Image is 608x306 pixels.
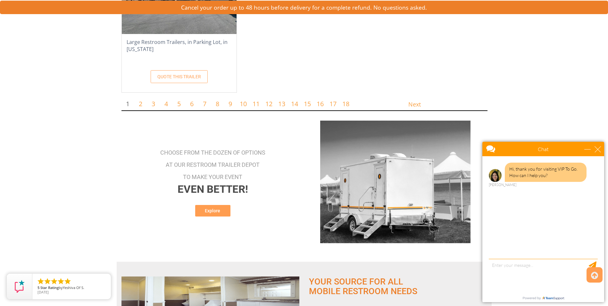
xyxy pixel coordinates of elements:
[152,99,155,108] a: 3
[317,99,324,108] a: 16
[278,99,285,108] a: 13
[177,99,181,108] a: 5
[195,205,230,217] a: Explore
[408,98,421,109] a: Next
[37,286,106,290] span: by
[320,121,471,243] img: banner-better.png
[329,99,337,108] a: 17
[40,285,59,290] span: Star Rating
[164,99,168,108] a: 4
[151,70,208,83] a: QUOTE THIS TRAILER
[122,37,237,61] h4: Large Restroom Trailers, in Parking Lot, in [US_STATE]
[121,98,134,110] p: 1
[37,290,49,294] span: [DATE]
[479,138,608,306] iframe: Live Chat Box
[229,99,232,108] a: 9
[178,183,248,195] h2: Even Better!
[64,277,71,285] li: 
[37,277,45,285] li: 
[50,277,58,285] li: 
[240,99,247,108] a: 10
[216,99,219,108] a: 8
[183,171,242,183] p: to make your event
[63,285,84,290] span: Yeshiva Of S.
[166,159,260,171] p: at our restroom trailer depot
[342,99,349,108] a: 18
[304,99,311,108] a: 15
[57,277,65,285] li: 
[190,99,194,108] a: 6
[13,280,26,293] img: Review Rating
[139,99,142,108] a: 2
[309,277,487,296] h2: your Source for all mobile restroom needs
[253,99,260,108] a: 11
[37,285,39,290] span: 5
[265,99,272,108] a: 12
[291,99,298,108] a: 14
[203,99,206,108] a: 7
[44,277,51,285] li: 
[160,147,265,159] p: Choose from the dozen of options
